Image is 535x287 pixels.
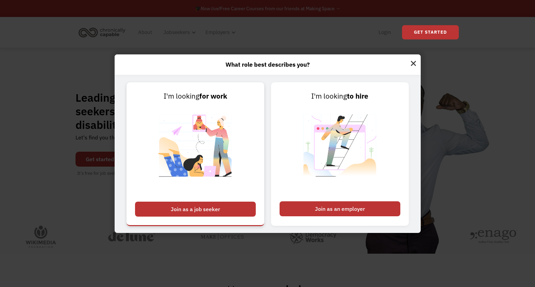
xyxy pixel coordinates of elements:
[77,25,131,40] a: home
[164,28,190,36] div: Jobseekers
[205,28,230,36] div: Employers
[135,202,256,217] div: Join as a job seeker
[347,91,368,101] strong: to hire
[225,61,310,68] strong: What role best describes you?
[280,91,400,102] div: I'm looking
[134,21,156,43] a: About
[201,21,238,43] div: Employers
[402,25,459,39] a: Get Started
[199,91,227,101] strong: for work
[271,82,409,226] a: I'm lookingto hireJoin as an employer
[153,102,238,198] img: Chronically Capable Personalized Job Matching
[135,91,256,102] div: I'm looking
[160,21,198,43] div: Jobseekers
[77,25,128,40] img: Chronically Capable logo
[127,82,264,226] a: I'm lookingfor workJoin as a job seeker
[280,201,400,216] div: Join as an employer
[374,21,395,43] a: Login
